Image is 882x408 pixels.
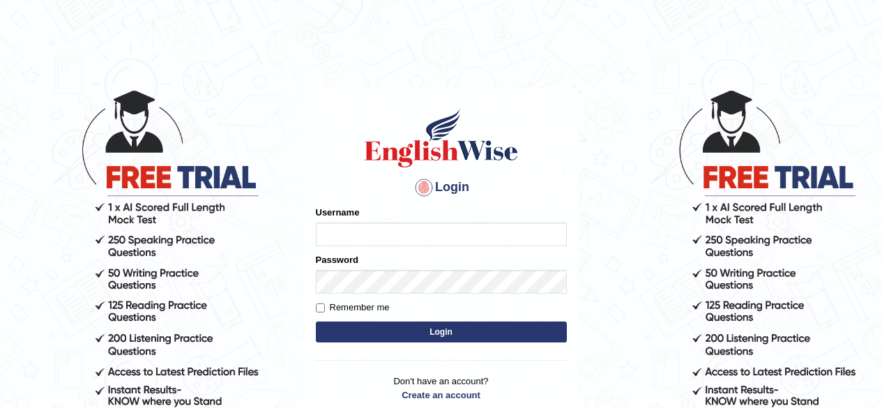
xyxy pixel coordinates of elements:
[316,322,567,342] button: Login
[316,301,390,315] label: Remember me
[316,176,567,199] h4: Login
[362,107,521,169] img: Logo of English Wise sign in for intelligent practice with AI
[316,388,567,402] a: Create an account
[316,253,358,266] label: Password
[316,303,325,312] input: Remember me
[316,206,360,219] label: Username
